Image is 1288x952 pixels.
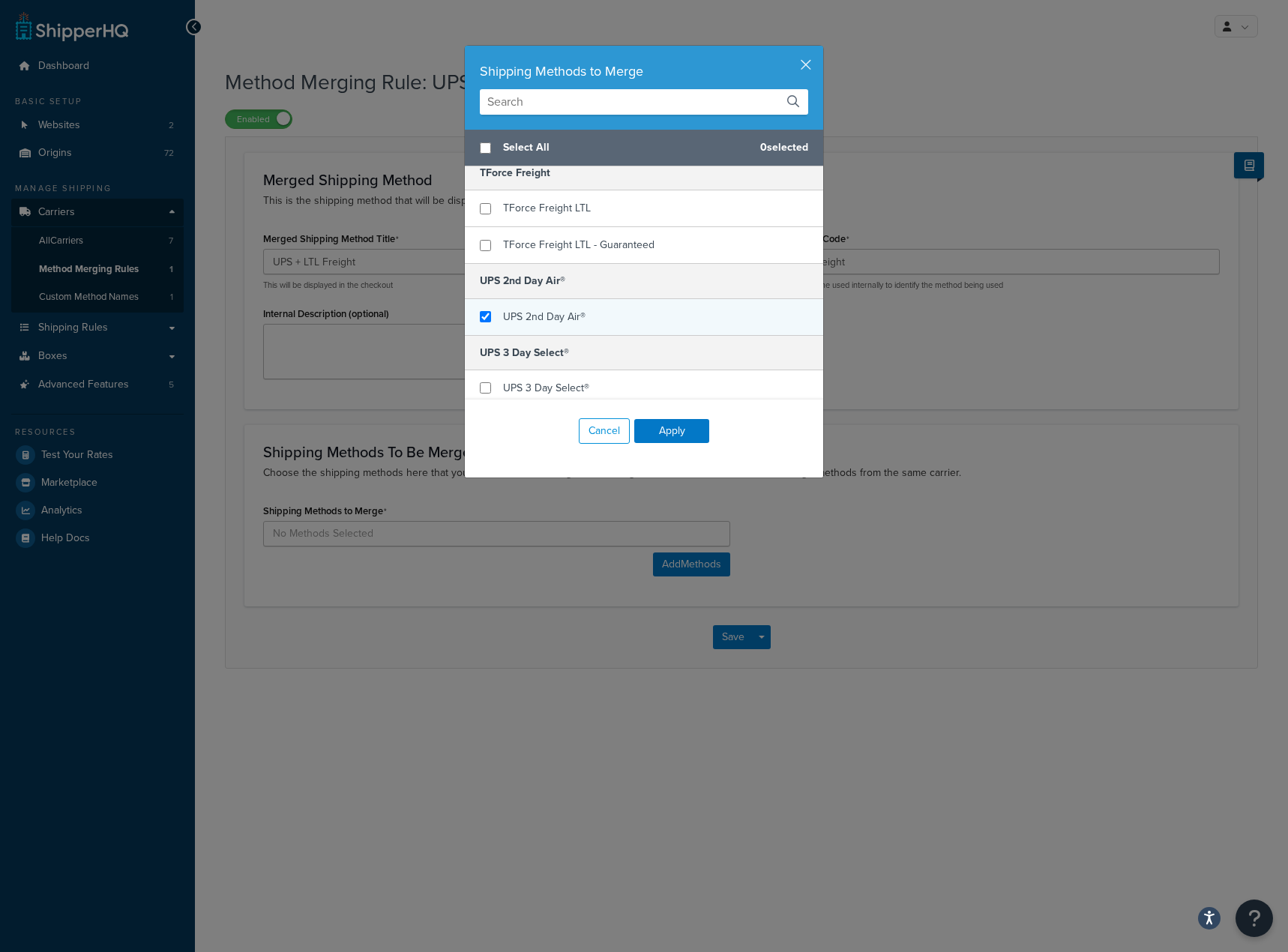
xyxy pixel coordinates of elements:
h5: UPS 2nd Day Air® [465,263,823,298]
input: Search [480,89,808,115]
h5: TForce Freight [465,155,823,190]
span: UPS 3 Day Select® [503,380,589,396]
div: 0 selected [465,130,823,166]
h5: UPS 3 Day Select® [465,335,823,370]
span: TForce Freight LTL - Guaranteed [503,237,654,253]
span: TForce Freight LTL [503,200,591,216]
button: Apply [634,419,709,443]
button: Cancel [579,418,630,444]
span: UPS 2nd Day Air® [503,309,586,325]
div: Shipping Methods to Merge [480,61,808,82]
span: Select All [503,137,748,158]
